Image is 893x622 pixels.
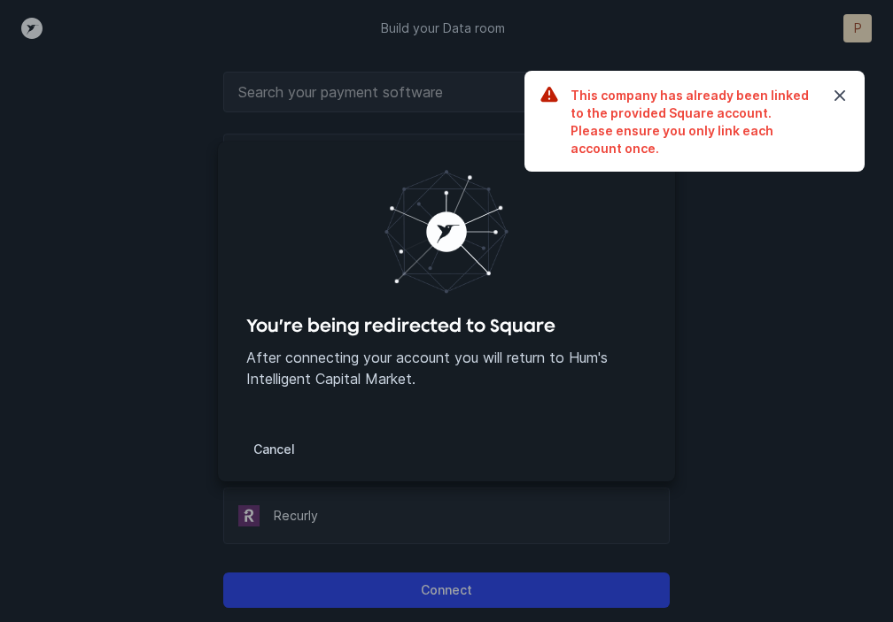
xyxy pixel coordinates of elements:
[246,347,647,389] p: After connecting your account you will return to Hum's Intelligent Capital Market.
[571,87,815,157] h5: This company has already been linked to the provided Square account. Please ensure you only link ...
[246,311,647,340] h4: You’re being redirected to Square
[384,170,509,294] div: animation
[253,439,295,460] p: Cancel
[239,432,309,467] button: Cancel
